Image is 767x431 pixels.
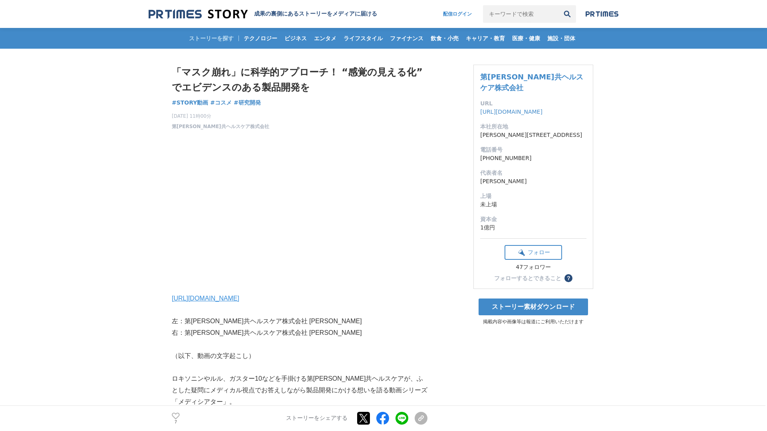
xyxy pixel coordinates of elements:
dd: 1億円 [480,223,586,232]
dt: 電話番号 [480,146,586,154]
dd: [PERSON_NAME][STREET_ADDRESS] [480,131,586,139]
span: #研究開発 [234,99,261,106]
span: キャリア・教育 [463,35,508,42]
a: 成果の裏側にあるストーリーをメディアに届ける 成果の裏側にあるストーリーをメディアに届ける [149,9,377,20]
p: 左：第[PERSON_NAME]共ヘルスケア株式会社 [PERSON_NAME] [172,316,427,327]
a: ビジネス [281,28,310,49]
dt: 資本金 [480,215,586,223]
img: 成果の裏側にあるストーリーをメディアに届ける [149,9,248,20]
a: 配信ログイン [435,5,480,23]
button: フォロー [505,245,562,260]
dd: [PERSON_NAME] [480,177,586,186]
button: 検索 [558,5,576,23]
a: 施設・団体 [544,28,578,49]
a: エンタメ [311,28,340,49]
p: 右：第[PERSON_NAME]共ヘルスケア株式会社 [PERSON_NAME] [172,327,427,339]
a: ライフスタイル [340,28,386,49]
span: ？ [566,275,571,281]
a: #STORY動画 [172,99,208,107]
img: prtimes [586,11,618,17]
a: ファイナンス [387,28,427,49]
span: ライフスタイル [340,35,386,42]
div: フォローするとできること [494,275,561,281]
span: #コスメ [210,99,232,106]
dd: 未上場 [480,200,586,209]
dd: [PHONE_NUMBER] [480,154,586,162]
a: テクノロジー [240,28,280,49]
div: 47フォロワー [505,264,562,271]
span: 医療・健康 [509,35,543,42]
p: ストーリーをシェアする [286,415,348,422]
a: [URL][DOMAIN_NAME] [172,295,239,302]
p: 掲載内容や画像等は報道にご利用いただけます [473,318,593,325]
a: 飲食・小売 [427,28,462,49]
p: （以下、動画の文字起こし） [172,350,427,362]
span: エンタメ [311,35,340,42]
a: #コスメ [210,99,232,107]
span: #STORY動画 [172,99,208,106]
button: ？ [564,274,572,282]
h2: 成果の裏側にあるストーリーをメディアに届ける [254,10,377,18]
span: ファイナンス [387,35,427,42]
a: ストーリー素材ダウンロード [479,299,588,315]
a: 第[PERSON_NAME]共ヘルスケア株式会社 [480,73,583,92]
p: 7 [172,420,180,424]
dt: 本社所在地 [480,123,586,131]
dt: 上場 [480,192,586,200]
p: ロキソニンやルル、ガスター10などを手掛ける第[PERSON_NAME]共ヘルスケアが、ふとした疑問にメディカル視点でお答えしながら製品開発にかける想いを語る動画シリーズ「メディシアター」。 [172,373,427,407]
span: 飲食・小売 [427,35,462,42]
a: 医療・健康 [509,28,543,49]
span: [DATE] 11時00分 [172,113,269,120]
span: ビジネス [281,35,310,42]
h1: 「マスク崩れ」に科学的アプローチ！ “感覚の見える化”でエビデンスのある製品開発を [172,65,427,95]
a: 第[PERSON_NAME]共ヘルスケア株式会社 [172,123,269,130]
dt: URL [480,99,586,108]
a: #研究開発 [234,99,261,107]
a: [URL][DOMAIN_NAME] [480,109,542,115]
input: キーワードで検索 [483,5,558,23]
a: キャリア・教育 [463,28,508,49]
span: テクノロジー [240,35,280,42]
span: 施設・団体 [544,35,578,42]
dt: 代表者名 [480,169,586,177]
